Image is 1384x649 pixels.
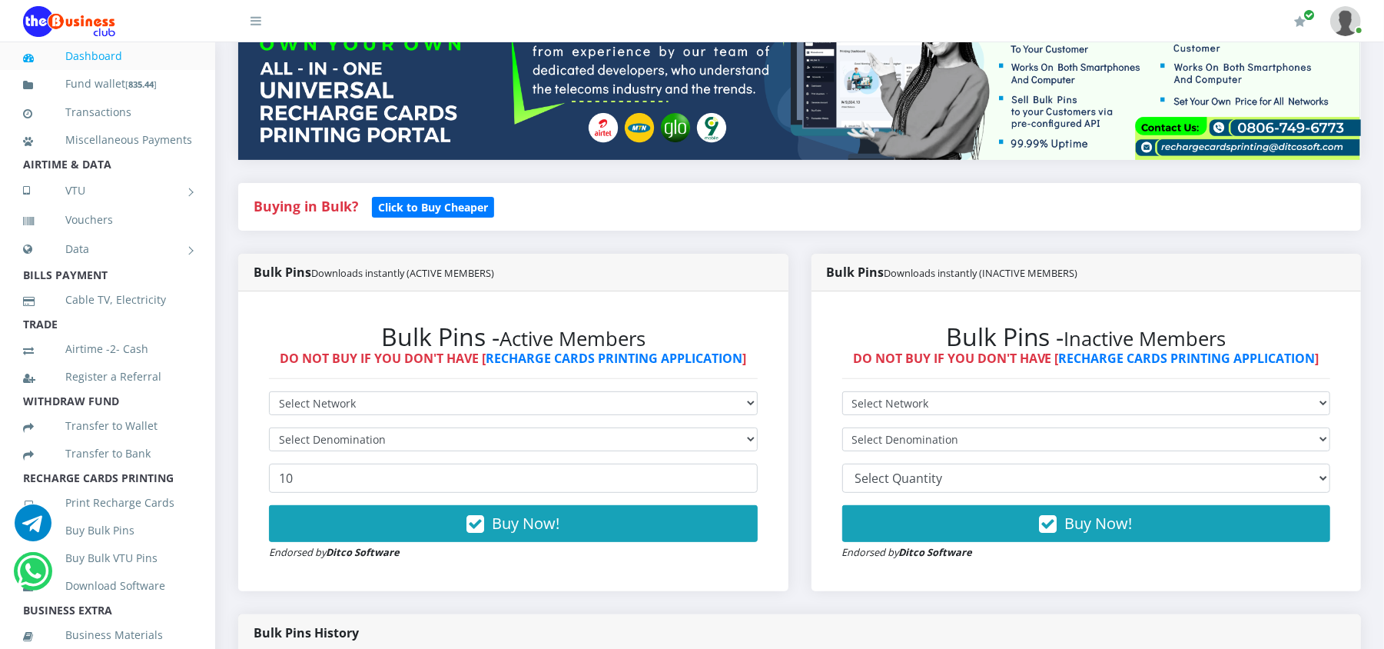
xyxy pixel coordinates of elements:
strong: Buying in Bulk? [254,197,358,215]
img: multitenant_rcp.png [238,5,1361,159]
b: 835.44 [128,78,154,90]
small: [ ] [125,78,157,90]
i: Renew/Upgrade Subscription [1294,15,1306,28]
a: Chat for support [18,564,49,590]
a: Click to Buy Cheaper [372,197,494,215]
a: Vouchers [23,202,192,238]
a: Transfer to Wallet [23,408,192,444]
a: Dashboard [23,38,192,74]
span: Buy Now! [1065,513,1133,534]
strong: Bulk Pins [827,264,1078,281]
small: Downloads instantly (ACTIVE MEMBERS) [311,266,494,280]
span: Buy Now! [492,513,559,534]
strong: Bulk Pins History [254,624,359,641]
strong: DO NOT BUY IF YOU DON'T HAVE [ ] [853,350,1319,367]
a: Print Recharge Cards [23,485,192,521]
small: Downloads instantly (INACTIVE MEMBERS) [884,266,1078,280]
a: Miscellaneous Payments [23,122,192,158]
a: RECHARGE CARDS PRINTING APPLICATION [486,350,742,367]
a: Buy Bulk Pins [23,513,192,548]
a: Transactions [23,95,192,130]
strong: DO NOT BUY IF YOU DON'T HAVE [ ] [280,350,746,367]
span: Renew/Upgrade Subscription [1303,9,1315,21]
strong: Ditco Software [326,545,400,559]
a: Cable TV, Electricity [23,282,192,318]
button: Buy Now! [842,505,1331,542]
a: Chat for support [15,516,51,541]
a: Download Software [23,568,192,604]
img: User [1330,6,1361,36]
a: Airtime -2- Cash [23,331,192,367]
a: Fund wallet[835.44] [23,66,192,102]
a: Data [23,230,192,268]
b: Click to Buy Cheaper [378,200,488,215]
a: RECHARGE CARDS PRINTING APPLICATION [1059,350,1316,367]
img: Logo [23,6,115,37]
a: Buy Bulk VTU Pins [23,541,192,576]
button: Buy Now! [269,505,758,542]
a: VTU [23,171,192,210]
small: Endorsed by [269,545,400,559]
a: Transfer to Bank [23,436,192,471]
strong: Ditco Software [899,545,973,559]
strong: Bulk Pins [254,264,494,281]
small: Active Members [500,325,646,352]
small: Endorsed by [842,545,973,559]
a: Register a Referral [23,359,192,394]
input: Enter Quantity [269,464,758,493]
small: Inactive Members [1064,325,1226,352]
h2: Bulk Pins - [269,322,758,351]
h2: Bulk Pins - [842,322,1331,351]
